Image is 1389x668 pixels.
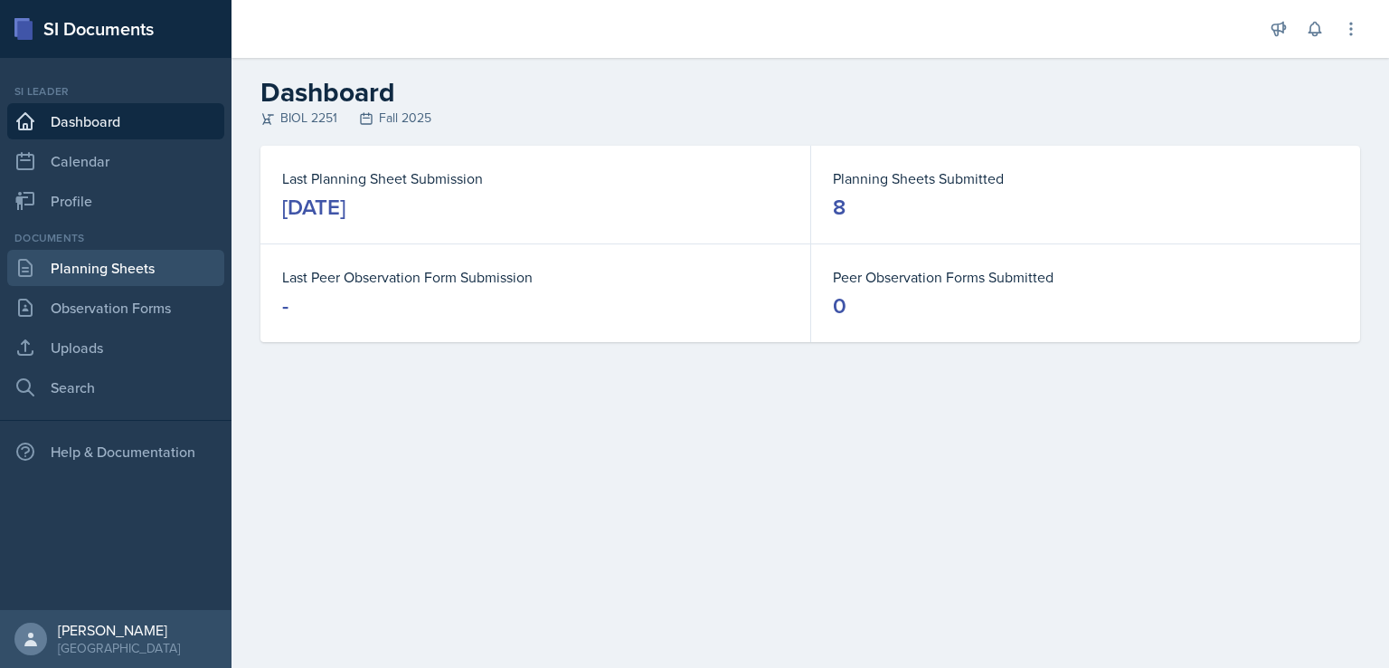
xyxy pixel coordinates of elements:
h2: Dashboard [260,76,1360,109]
a: Planning Sheets [7,250,224,286]
a: Dashboard [7,103,224,139]
dt: Planning Sheets Submitted [833,167,1338,189]
dt: Last Planning Sheet Submission [282,167,789,189]
div: [GEOGRAPHIC_DATA] [58,639,180,657]
div: 0 [833,291,846,320]
a: Observation Forms [7,290,224,326]
div: - [282,291,288,320]
div: Help & Documentation [7,434,224,470]
div: [PERSON_NAME] [58,621,180,639]
a: Search [7,369,224,406]
dt: Peer Observation Forms Submitted [833,266,1338,288]
dt: Last Peer Observation Form Submission [282,266,789,288]
div: BIOL 2251 Fall 2025 [260,109,1360,128]
a: Profile [7,183,224,219]
div: Si leader [7,83,224,100]
a: Calendar [7,143,224,179]
div: [DATE] [282,193,345,222]
div: Documents [7,230,224,246]
a: Uploads [7,329,224,366]
div: 8 [833,193,846,222]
